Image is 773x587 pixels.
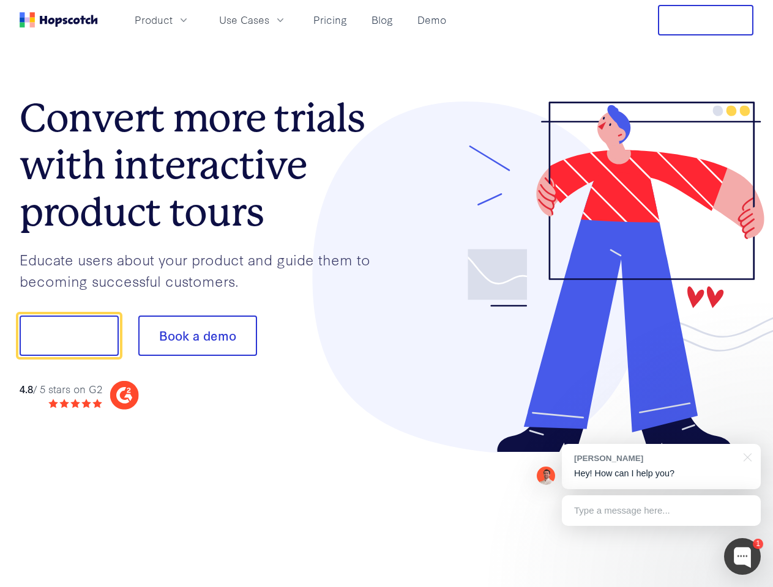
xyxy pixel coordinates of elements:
img: Mark Spera [537,467,555,485]
a: Home [20,12,98,28]
a: Pricing [308,10,352,30]
div: 1 [753,539,763,549]
a: Blog [367,10,398,30]
span: Product [135,12,173,28]
div: [PERSON_NAME] [574,452,736,464]
div: / 5 stars on G2 [20,382,102,397]
div: Type a message here... [562,495,761,526]
strong: 4.8 [20,382,33,396]
button: Use Cases [212,10,294,30]
h1: Convert more trials with interactive product tours [20,95,387,235]
span: Use Cases [219,12,269,28]
button: Show me! [20,316,119,356]
button: Free Trial [658,5,753,35]
p: Hey! How can I help you? [574,467,749,480]
a: Demo [413,10,451,30]
button: Product [127,10,197,30]
button: Book a demo [138,316,257,356]
p: Educate users about your product and guide them to becoming successful customers. [20,249,387,291]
